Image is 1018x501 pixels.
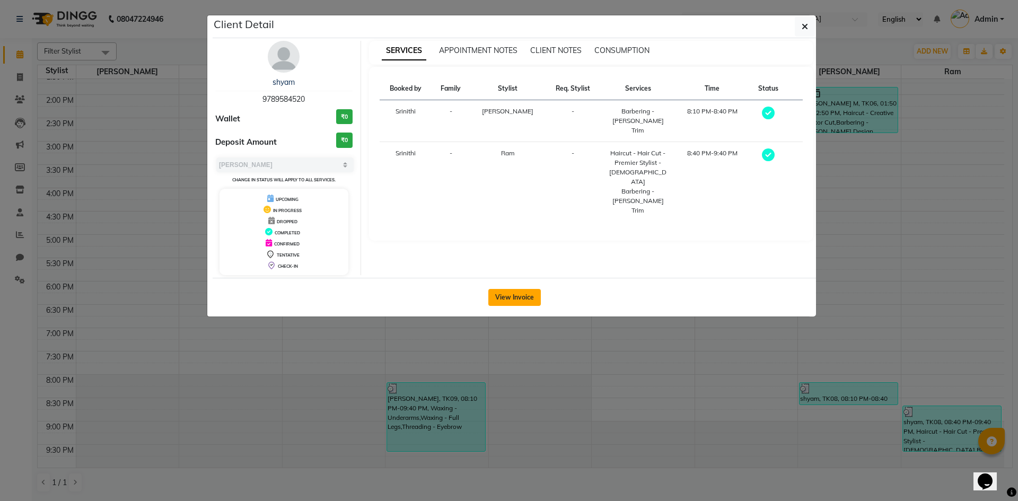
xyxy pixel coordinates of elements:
span: Wallet [215,113,240,125]
span: CHECK-IN [278,263,298,269]
h3: ₹0 [336,109,353,125]
span: COMPLETED [275,230,300,235]
td: Srinithi [380,142,432,222]
th: Stylist [470,77,546,100]
th: Services [601,77,675,100]
button: View Invoice [488,289,541,306]
th: Status [749,77,788,100]
th: Family [432,77,470,100]
td: Srinithi [380,100,432,142]
span: UPCOMING [276,197,299,202]
span: 9789584520 [262,94,305,104]
td: - [432,100,470,142]
th: Req. Stylist [546,77,601,100]
span: DROPPED [277,219,297,224]
small: Change in status will apply to all services. [232,177,336,182]
td: 8:10 PM-8:40 PM [675,100,750,142]
h5: Client Detail [214,16,274,32]
img: avatar [268,41,300,73]
a: shyam [273,77,295,87]
td: - [432,142,470,222]
th: Time [675,77,750,100]
span: Deposit Amount [215,136,277,148]
div: Haircut - Hair Cut - Premier Stylist - [DEMOGRAPHIC_DATA] [607,148,669,187]
td: - [546,142,601,222]
td: 8:40 PM-9:40 PM [675,142,750,222]
span: APPOINTMENT NOTES [439,46,517,55]
h3: ₹0 [336,133,353,148]
span: CONSUMPTION [594,46,650,55]
iframe: chat widget [973,459,1007,490]
span: IN PROGRESS [273,208,302,213]
td: - [546,100,601,142]
span: SERVICES [382,41,426,60]
span: TENTATIVE [277,252,300,258]
span: CONFIRMED [274,241,300,247]
th: Booked by [380,77,432,100]
span: Ram [501,149,515,157]
div: Barbering - [PERSON_NAME] Trim [607,187,669,215]
span: CLIENT NOTES [530,46,582,55]
span: [PERSON_NAME] [482,107,533,115]
div: Barbering - [PERSON_NAME] Trim [607,107,669,135]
